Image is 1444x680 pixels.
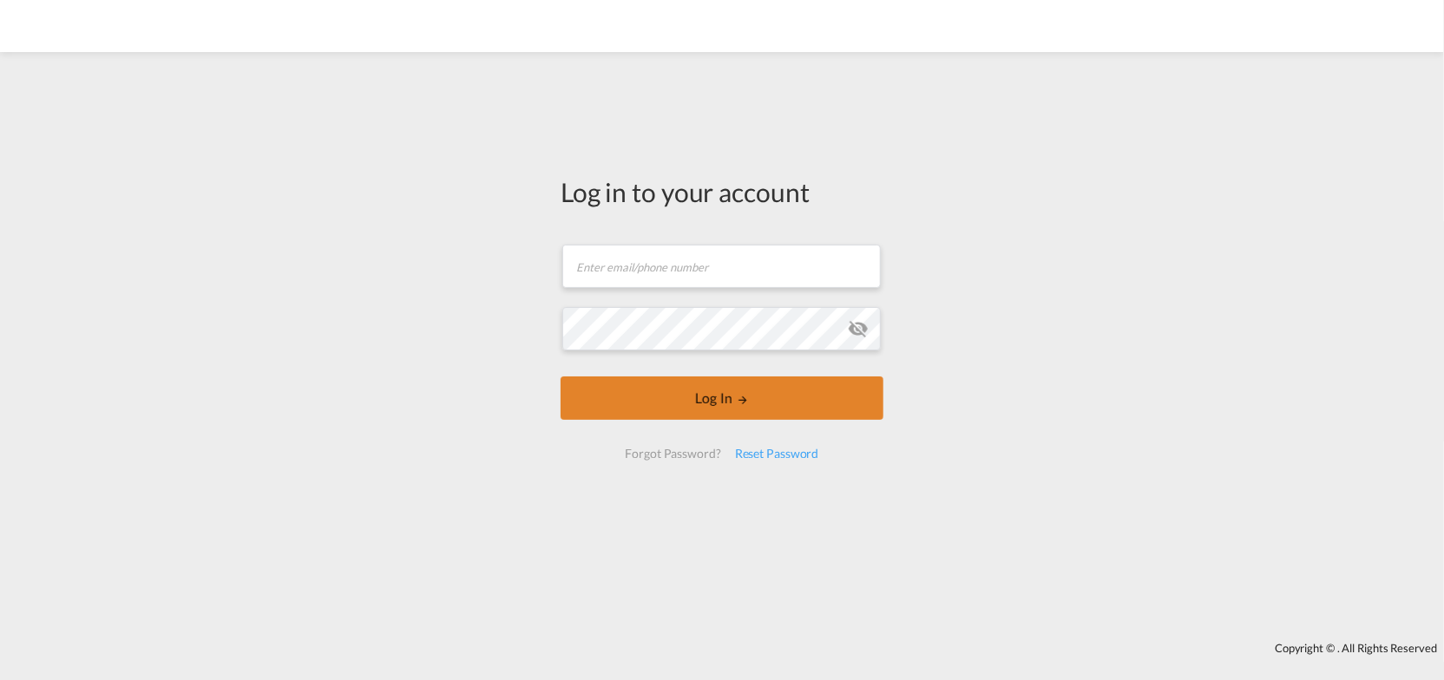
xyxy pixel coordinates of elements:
md-icon: icon-eye-off [848,318,869,339]
button: LOGIN [561,376,883,420]
div: Forgot Password? [618,438,727,469]
div: Reset Password [728,438,826,469]
div: Log in to your account [561,173,883,210]
input: Enter email/phone number [562,245,881,288]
